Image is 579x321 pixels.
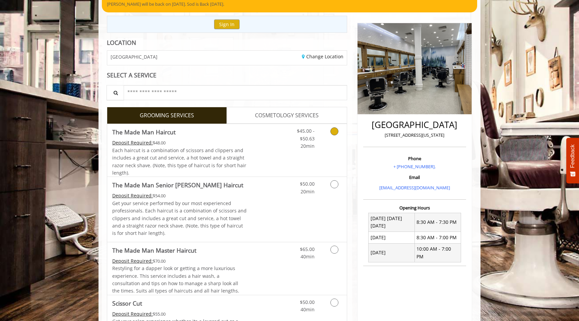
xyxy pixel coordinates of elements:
[112,258,153,264] span: This service needs some Advance to be paid before we block your appointment
[112,311,153,317] span: This service needs some Advance to be paid before we block your appointment
[112,139,247,146] div: $48.00
[112,180,243,190] b: The Made Man Senior [PERSON_NAME] Haircut
[107,1,472,8] p: [PERSON_NAME] will be back on [DATE]. Sod is Back [DATE].
[112,127,176,137] b: The Made Man Haircut
[414,243,461,262] td: 10:00 AM - 7:00 PM
[365,156,464,161] h3: Phone
[111,54,157,59] span: [GEOGRAPHIC_DATA]
[301,188,315,195] span: 20min
[301,253,315,260] span: 40min
[369,243,415,262] td: [DATE]
[393,164,436,170] a: + [PHONE_NUMBER].
[214,19,240,29] button: Sign In
[414,232,461,243] td: 8:30 AM - 7:00 PM
[297,128,315,141] span: $45.00 - $50.63
[414,213,461,232] td: 8:30 AM - 7:30 PM
[107,39,136,47] b: LOCATION
[112,246,196,255] b: The Made Man Master Haircut
[365,175,464,180] h3: Email
[107,72,347,78] div: SELECT A SERVICE
[255,111,319,120] span: COSMETOLOGY SERVICES
[300,246,315,252] span: $65.00
[379,185,450,191] a: [EMAIL_ADDRESS][DOMAIN_NAME]
[112,147,246,176] span: Each haircut is a combination of scissors and clippers and includes a great cut and service, a ho...
[107,85,124,100] button: Service Search
[365,120,464,130] h2: [GEOGRAPHIC_DATA]
[302,53,343,60] a: Change Location
[566,138,579,183] button: Feedback - Show survey
[140,111,194,120] span: GROOMING SERVICES
[369,232,415,243] td: [DATE]
[570,144,576,168] span: Feedback
[112,310,247,318] div: $55.00
[112,192,153,199] span: This service needs some Advance to be paid before we block your appointment
[300,299,315,305] span: $50.00
[112,192,247,199] div: $54.00
[363,205,466,210] h3: Opening Hours
[112,200,247,237] p: Get your service performed by our most experienced professionals. Each haircut is a combination o...
[365,132,464,139] p: [STREET_ADDRESS][US_STATE]
[112,257,247,265] div: $70.00
[300,181,315,187] span: $50.00
[369,213,415,232] td: [DATE] [DATE] [DATE]
[112,265,239,294] span: Restyling for a dapper look or getting a more luxurious experience. This service includes a hair ...
[301,306,315,313] span: 40min
[301,143,315,149] span: 20min
[112,299,142,308] b: Scissor Cut
[112,139,153,146] span: This service needs some Advance to be paid before we block your appointment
